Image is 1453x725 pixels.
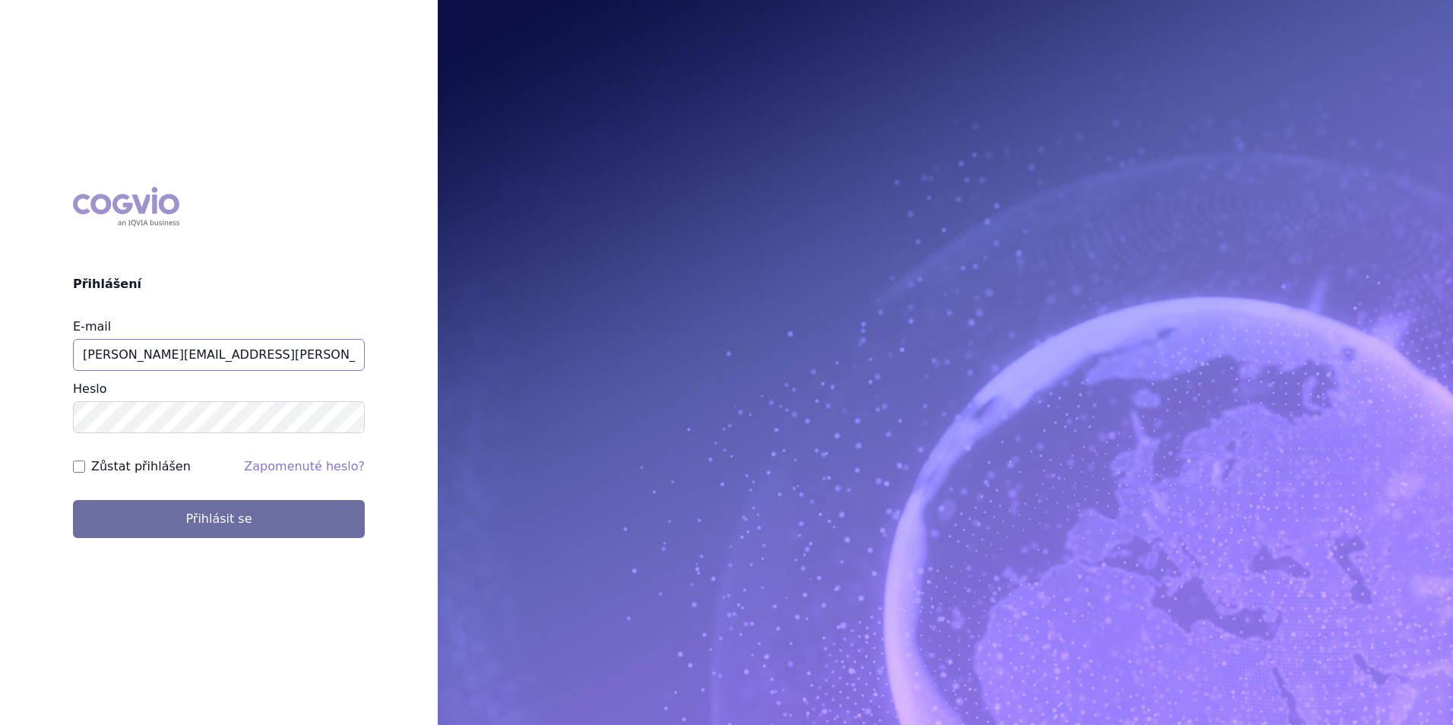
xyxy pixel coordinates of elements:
div: COGVIO [73,187,179,226]
h2: Přihlášení [73,275,365,293]
button: Přihlásit se [73,500,365,538]
label: Zůstat přihlášen [91,457,191,476]
label: E-mail [73,319,111,334]
label: Heslo [73,381,106,396]
a: Zapomenuté heslo? [244,459,365,473]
